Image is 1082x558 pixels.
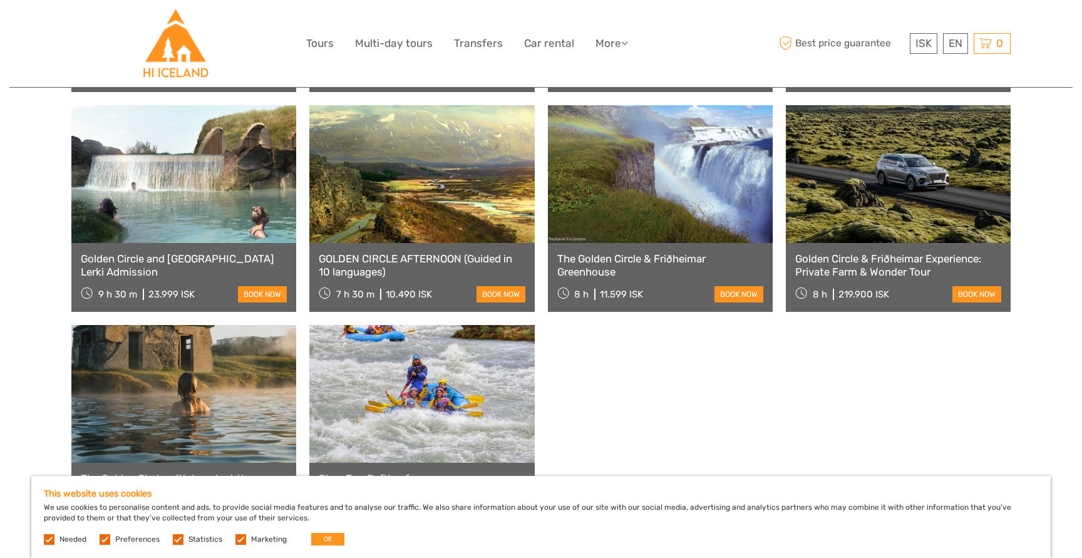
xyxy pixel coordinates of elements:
a: The Golden Circle with Lunch at the [GEOGRAPHIC_DATA] and visit to the [GEOGRAPHIC_DATA]. [81,472,287,498]
img: Hostelling International [142,9,210,78]
div: We use cookies to personalise content and ads, to provide social media features and to analyse ou... [31,476,1051,558]
a: Golden Circle & Friðheimar Experience: Private Farm & Wonder Tour [795,252,1001,278]
label: Preferences [115,534,160,545]
p: We're away right now. Please check back later! [18,22,142,32]
a: The Golden Circle & Friðheimar Greenhouse [557,252,763,278]
a: book now [714,286,763,302]
a: GOLDEN CIRCLE AFTERNOON (Guided in 10 languages) [319,252,525,278]
label: Statistics [188,534,222,545]
div: 23.999 ISK [148,289,195,300]
button: Open LiveChat chat widget [144,19,159,34]
span: Best price guarantee [776,33,907,54]
span: 7 h 30 m [336,289,374,300]
button: OK [311,533,344,545]
a: Multi-day tours [355,34,433,53]
a: book now [477,286,525,302]
div: 11.599 ISK [600,289,643,300]
span: 0 [994,37,1005,49]
a: Tours [306,34,334,53]
a: River Fun Rafting from [GEOGRAPHIC_DATA] [319,472,525,498]
label: Needed [59,534,86,545]
div: EN [943,33,968,54]
span: 8 h [813,289,827,300]
a: book now [952,286,1001,302]
a: Transfers [454,34,503,53]
label: Marketing [251,534,287,545]
a: More [595,34,628,53]
div: 10.490 ISK [386,289,432,300]
span: 8 h [574,289,589,300]
h5: This website uses cookies [44,488,1038,499]
a: Golden Circle and [GEOGRAPHIC_DATA] Lerki Admission [81,252,287,278]
a: Car rental [524,34,574,53]
span: 9 h 30 m [98,289,137,300]
span: ISK [915,37,932,49]
a: book now [238,286,287,302]
div: 219.900 ISK [838,289,889,300]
